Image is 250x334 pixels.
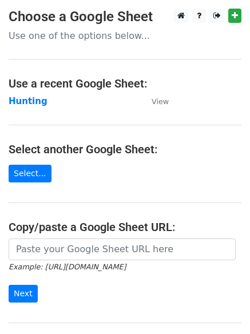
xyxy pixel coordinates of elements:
[9,238,236,260] input: Paste your Google Sheet URL here
[9,96,47,106] a: Hunting
[140,96,169,106] a: View
[9,30,241,42] p: Use one of the options below...
[9,9,241,25] h3: Choose a Google Sheet
[152,97,169,106] small: View
[9,220,241,234] h4: Copy/paste a Google Sheet URL:
[9,165,51,182] a: Select...
[9,77,241,90] h4: Use a recent Google Sheet:
[9,142,241,156] h4: Select another Google Sheet:
[9,263,126,271] small: Example: [URL][DOMAIN_NAME]
[9,285,38,303] input: Next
